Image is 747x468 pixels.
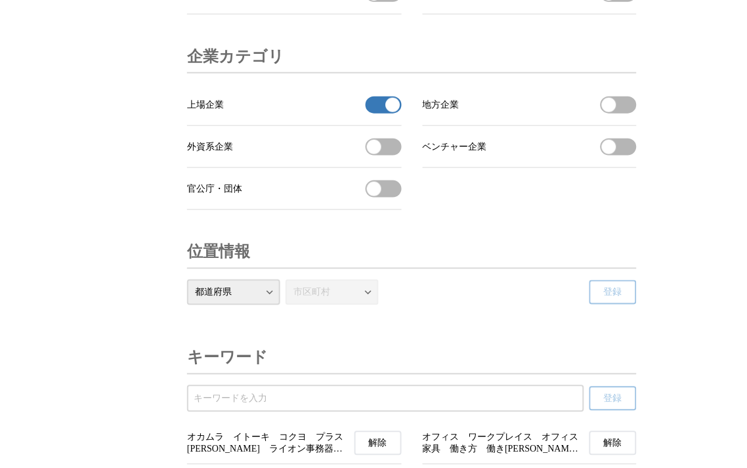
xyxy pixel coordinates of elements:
[286,280,379,305] select: 市区町村
[187,183,242,195] span: 官公庁・団体
[423,141,487,153] span: ベンチャー企業
[423,99,459,111] span: 地方企業
[194,392,578,406] input: 受信するキーワードを登録する
[187,280,280,305] select: 都道府県
[354,431,402,456] button: オカムラ イトーキ コクヨ プラス 内田洋行 ライオン事務器 クマヒラの受信を解除
[604,287,622,299] span: 登録
[589,280,637,305] button: 登録
[187,342,268,373] h3: キーワード
[187,141,233,153] span: 外資系企業
[369,438,387,450] span: 解除
[589,431,637,456] button: オフィス ワークプレイス オフィス家具 働き方 働き甲斐 オフィス家具 木製家具の受信を解除
[187,41,284,72] h3: 企業カテゴリ
[187,432,349,456] span: オカムラ イトーキ コクヨ プラス [PERSON_NAME] ライオン事務器 クマヒラ
[187,99,224,111] span: 上場企業
[604,393,622,405] span: 登録
[187,236,250,268] h3: 位置情報
[423,432,585,456] span: オフィス ワークプレイス オフィス家具 働き方 働き[PERSON_NAME] オフィス家具 木製家具
[589,387,637,411] button: 登録
[604,438,622,450] span: 解除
